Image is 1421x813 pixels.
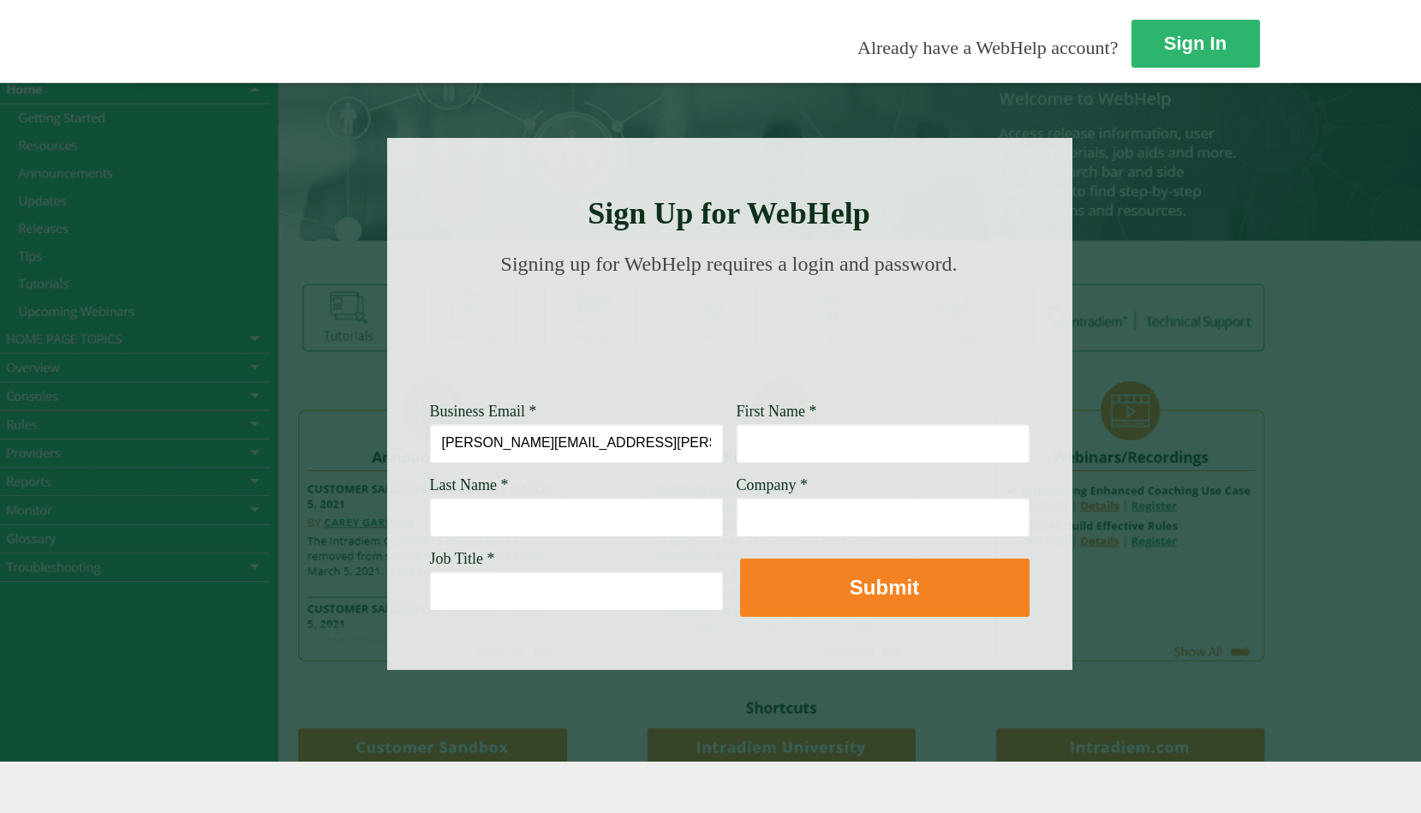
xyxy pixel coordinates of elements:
[430,403,537,420] span: Business Email *
[850,576,919,599] strong: Submit
[440,293,1019,379] img: Need Credentials? Sign up below. Have Credentials? Use the sign-in button.
[430,550,495,567] span: Job Title *
[857,37,1118,58] span: Already have a WebHelp account?
[740,559,1030,617] button: Submit
[737,476,809,493] span: Company *
[1164,33,1227,54] strong: Sign In
[737,403,817,420] span: First Name *
[430,476,509,493] span: Last Name *
[501,253,958,275] span: Signing up for WebHelp requires a login and password.
[1131,20,1260,68] a: Sign In
[588,196,870,230] strong: Sign Up for WebHelp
